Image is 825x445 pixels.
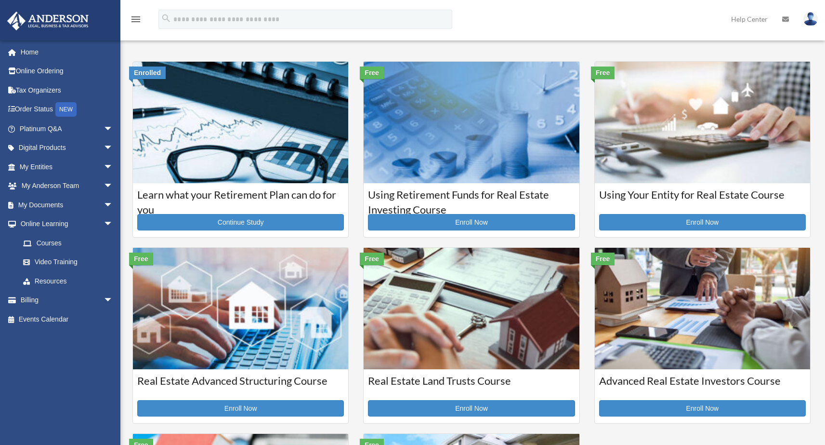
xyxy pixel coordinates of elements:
i: search [161,13,171,24]
span: arrow_drop_down [104,291,123,310]
span: arrow_drop_down [104,176,123,196]
span: arrow_drop_down [104,157,123,177]
div: NEW [55,102,77,117]
a: menu [130,17,142,25]
h3: Real Estate Advanced Structuring Course [137,374,344,398]
a: Enroll Now [137,400,344,417]
a: Events Calendar [7,310,128,329]
span: arrow_drop_down [104,195,123,215]
span: arrow_drop_down [104,215,123,234]
i: menu [130,13,142,25]
a: My Documentsarrow_drop_down [7,195,128,215]
a: Resources [13,271,128,291]
h3: Using Retirement Funds for Real Estate Investing Course [368,188,575,212]
a: Online Ordering [7,62,128,81]
h3: Real Estate Land Trusts Course [368,374,575,398]
a: Online Learningarrow_drop_down [7,215,128,234]
a: Digital Productsarrow_drop_down [7,138,128,158]
span: arrow_drop_down [104,119,123,139]
a: Continue Study [137,214,344,230]
a: Enroll Now [599,400,806,417]
a: My Entitiesarrow_drop_down [7,157,128,176]
a: Platinum Q&Aarrow_drop_down [7,119,128,138]
div: Free [360,67,384,79]
h3: Advanced Real Estate Investors Course [599,374,806,398]
a: Courses [13,233,123,253]
a: Order StatusNEW [7,100,128,120]
a: Tax Organizers [7,81,128,100]
div: Free [591,253,615,265]
a: Home [7,42,128,62]
span: arrow_drop_down [104,138,123,158]
a: Enroll Now [368,400,575,417]
img: User Pic [803,12,818,26]
a: My Anderson Teamarrow_drop_down [7,176,128,196]
div: Free [360,253,384,265]
a: Billingarrow_drop_down [7,291,128,310]
h3: Learn what your Retirement Plan can do for you [137,188,344,212]
a: Video Training [13,253,128,272]
a: Enroll Now [599,214,806,230]
a: Enroll Now [368,214,575,230]
div: Free [129,253,153,265]
img: Anderson Advisors Platinum Portal [4,12,92,30]
div: Enrolled [129,67,166,79]
div: Free [591,67,615,79]
h3: Using Your Entity for Real Estate Course [599,188,806,212]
